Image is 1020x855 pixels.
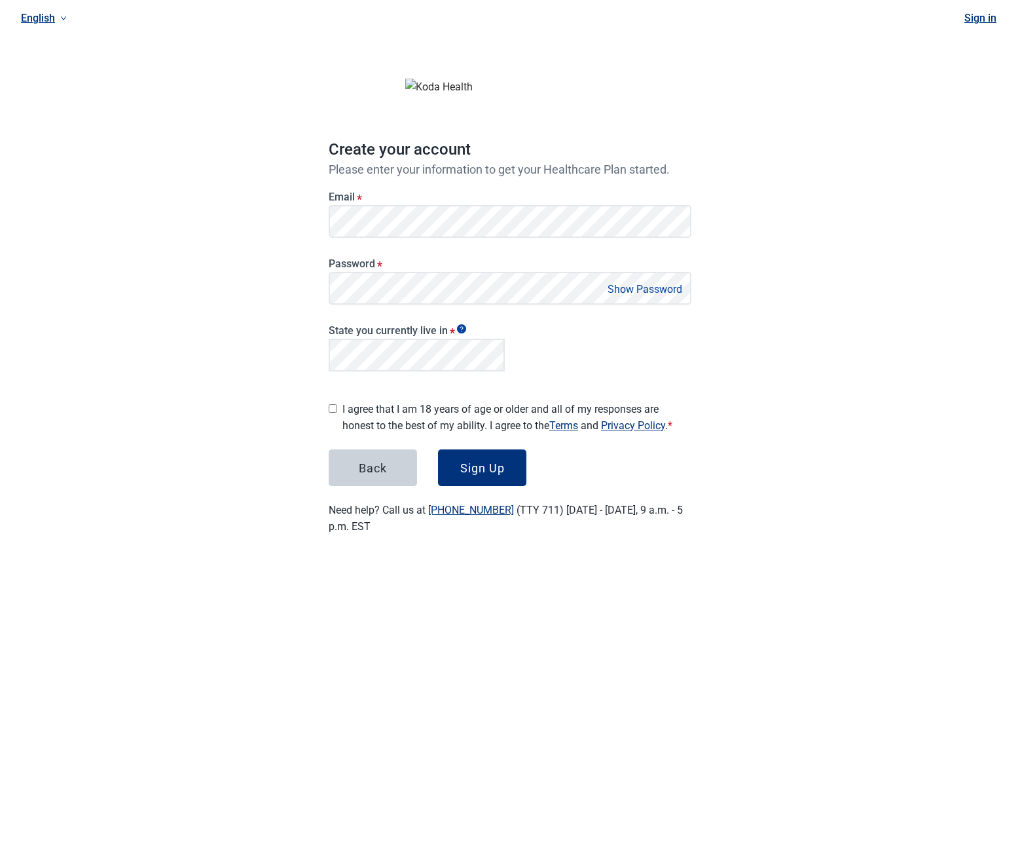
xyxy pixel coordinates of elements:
span: Show tooltip [457,324,466,333]
label: I agree that I am 18 years of age or older and all of my responses are honest to the best of my a... [342,401,691,434]
label: Email [329,191,691,203]
p: Please enter your information to get your Healthcare Plan started. [329,162,691,176]
a: Sign in [964,12,996,24]
a: Privacy Policy [601,419,665,432]
label: Password [329,257,691,270]
a: Current language: English [16,7,72,29]
h1: Create your account [329,138,691,162]
div: Back [359,461,387,474]
a: [PHONE_NUMBER] [428,504,514,516]
span: Required field [668,419,672,432]
button: Sign Up [438,449,526,486]
span: down [60,15,67,22]
a: Terms [549,419,578,432]
label: Need help? Call us at (TTY 711) [DATE] - [DATE], 9 a.m. - 5 p.m. EST [329,504,683,533]
div: Sign Up [460,461,505,474]
button: Back [329,449,417,486]
label: State you currently live in [329,324,505,337]
img: Koda Health [405,79,615,95]
button: Show Password [604,280,686,298]
main: Main content [297,21,723,566]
